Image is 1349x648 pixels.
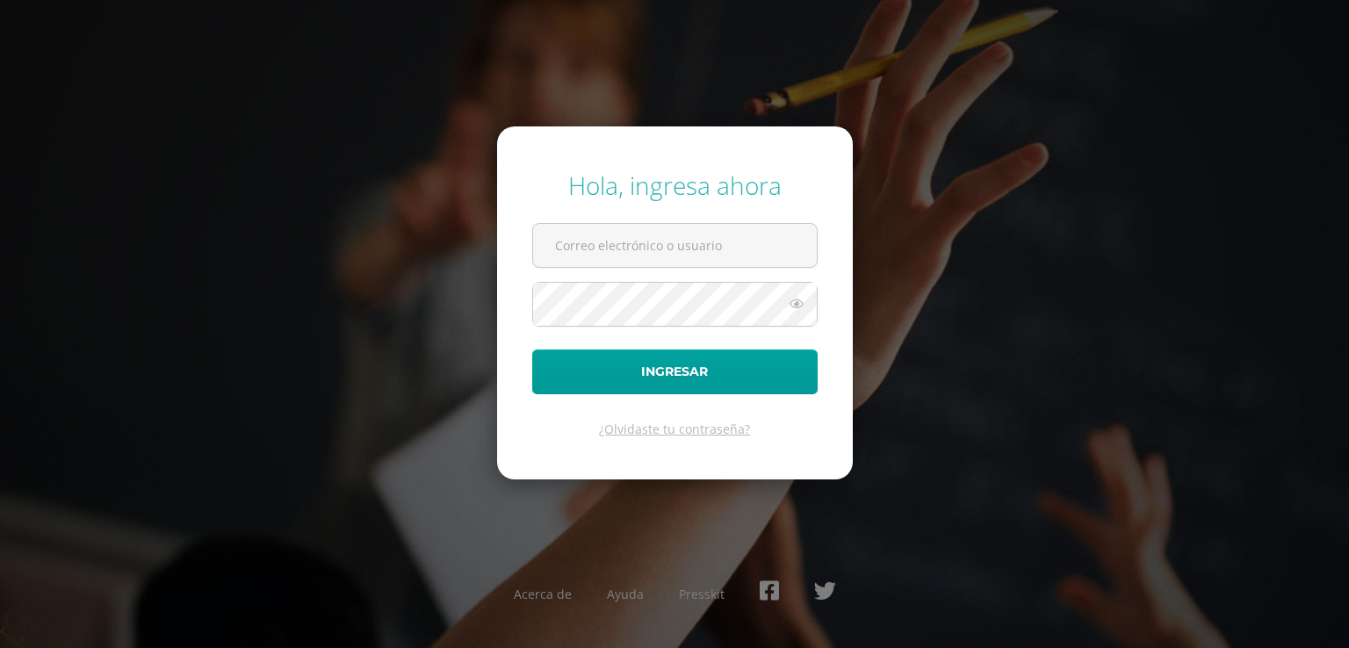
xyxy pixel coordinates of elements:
a: Ayuda [607,586,644,602]
div: Hola, ingresa ahora [532,169,818,202]
button: Ingresar [532,349,818,394]
input: Correo electrónico o usuario [533,224,817,267]
a: Presskit [679,586,725,602]
a: ¿Olvidaste tu contraseña? [599,421,750,437]
a: Acerca de [514,586,572,602]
